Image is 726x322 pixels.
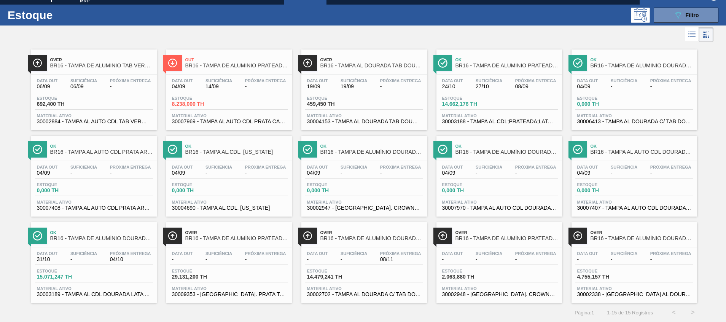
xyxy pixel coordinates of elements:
[161,44,296,130] a: ÍconeOutBR16 - TAMPA DE ALUMÍNIO PRATEADA CANPACK CDLData out04/09Suficiência14/09Próxima Entrega...
[577,251,598,256] span: Data out
[611,257,637,262] span: -
[70,165,97,169] span: Suficiência
[70,84,97,89] span: 06/09
[476,165,502,169] span: Suficiência
[172,286,286,291] span: Material ativo
[172,182,225,187] span: Estoque
[438,58,447,68] img: Ícone
[110,78,151,83] span: Próxima Entrega
[591,63,693,69] span: BR16 - TAMPA DE ALUMÍNIO DOURADA TAB DOURADO ARDAGH
[380,165,421,169] span: Próxima Entrega
[110,84,151,89] span: -
[307,200,421,204] span: Material ativo
[33,58,42,68] img: Ícone
[611,165,637,169] span: Suficiência
[442,119,556,124] span: 30003188 - TAMPA AL.CDL;PRATEADA;LATA-AUTOMATICA;
[50,236,153,241] span: BR16 - TAMPA DE ALUMÍNIO DOURADA BALL CDL
[70,170,97,176] span: -
[442,113,556,118] span: Material ativo
[573,231,583,241] img: Ícone
[515,165,556,169] span: Próxima Entrega
[172,188,225,193] span: 0,000 TH
[577,101,630,107] span: 0,000 TH
[515,78,556,83] span: Próxima Entrega
[380,170,421,176] span: -
[442,269,495,273] span: Estoque
[591,236,693,241] span: BR16 - TAMPA DE ALUMÍNIO DOURADA TAB DOURADO CROWN
[37,84,58,89] span: 06/09
[172,113,286,118] span: Material ativo
[172,96,225,100] span: Estoque
[296,130,431,217] a: ÍconeOkBR16 - TAMPA DE ALUMÍNIO DOURADA CROWN ISEData out04/09Suficiência-Próxima Entrega-Estoque...
[8,11,121,19] h1: Estoque
[320,149,423,155] span: BR16 - TAMPA DE ALUMÍNIO DOURADA CROWN ISE
[172,84,193,89] span: 04/09
[37,200,151,204] span: Material ativo
[650,257,691,262] span: -
[577,113,691,118] span: Material ativo
[320,144,423,148] span: Ok
[205,170,232,176] span: -
[577,188,630,193] span: 0,000 TH
[591,149,693,155] span: BR16 - TAMPA AL AUTO CDL DOURADA ARDAGH
[110,170,151,176] span: -
[380,257,421,262] span: 08/11
[307,205,421,211] span: 30002947 - TAMPA AL. CROWN; DOURADA; ISE
[205,251,232,256] span: Suficiência
[185,144,288,148] span: Ok
[37,269,90,273] span: Estoque
[650,78,691,83] span: Próxima Entrega
[50,63,153,69] span: BR16 - TAMPA DE ALUMÍNIO TAB VERMELHO CANPACK CDL
[686,12,699,18] span: Filtro
[431,217,566,303] a: ÍconeOverBR16 - TAMPA DE ALUMÍNIO PRATEADA CROWN ISEData out-Suficiência-Próxima Entrega-Estoque2...
[168,145,177,154] img: Ícone
[455,149,558,155] span: BR16 - TAMPA DE ALUMÍNIO DOURADA CANPACK CDL
[577,269,630,273] span: Estoque
[591,144,693,148] span: Ok
[476,84,502,89] span: 27/10
[37,165,58,169] span: Data out
[650,84,691,89] span: -
[476,251,502,256] span: Suficiência
[172,78,193,83] span: Data out
[341,84,367,89] span: 19/09
[37,292,151,297] span: 30003189 - TAMPA AL CDL DOURADA LATA AUTOMATICA
[650,165,691,169] span: Próxima Entrega
[650,251,691,256] span: Próxima Entrega
[37,205,151,211] span: 30007408 - TAMPA AL AUTO CDL PRATA ARDAGH
[25,44,161,130] a: ÍconeOverBR16 - TAMPA DE ALUMÍNIO TAB VERMELHO CANPACK CDLData out06/09Suficiência06/09Próxima En...
[442,96,495,100] span: Estoque
[296,44,431,130] a: ÍconeOverBR16 - TAMPA AL DOURADA TAB DOURADA CANPACK CDLData out19/09Suficiência19/09Próxima Entr...
[245,165,286,169] span: Próxima Entrega
[172,200,286,204] span: Material ativo
[172,292,286,297] span: 30009353 - TAMPA AL. PRATA TAB VERMELHO CDL AUTO
[37,113,151,118] span: Material ativo
[70,257,97,262] span: -
[307,269,360,273] span: Estoque
[303,145,312,154] img: Ícone
[172,165,193,169] span: Data out
[573,145,583,154] img: Ícone
[341,78,367,83] span: Suficiência
[307,188,360,193] span: 0,000 TH
[296,217,431,303] a: ÍconeOverBR16 - TAMPA DE ALUMÍNIO DOURADA TAB DOURADOData out-Suficiência-Próxima Entrega08/11Est...
[320,230,423,235] span: Over
[33,231,42,241] img: Ícone
[185,230,288,235] span: Over
[205,257,232,262] span: -
[577,84,598,89] span: 04/09
[442,251,463,256] span: Data out
[455,57,558,62] span: Ok
[380,251,421,256] span: Próxima Entrega
[172,170,193,176] span: 04/09
[245,84,286,89] span: -
[37,286,151,291] span: Material ativo
[442,84,463,89] span: 24/10
[566,217,701,303] a: ÍconeOverBR16 - TAMPA DE ALUMÍNIO DOURADA TAB DOURADO CROWNData out-Suficiência-Próxima Entrega-E...
[654,8,718,23] button: Filtro
[307,84,328,89] span: 19/09
[577,78,598,83] span: Data out
[611,84,637,89] span: -
[245,170,286,176] span: -
[664,303,683,322] button: <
